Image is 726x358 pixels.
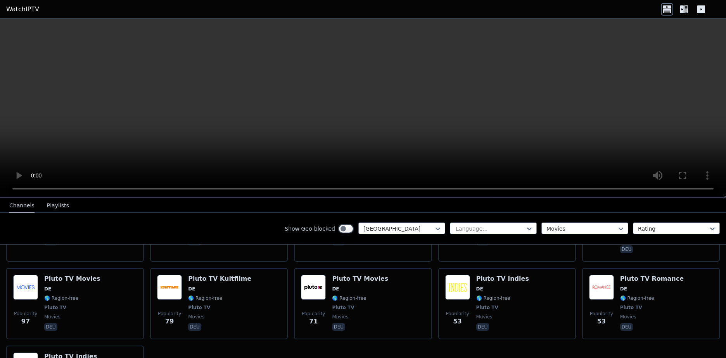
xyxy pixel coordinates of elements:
p: deu [44,323,57,331]
span: Popularity [446,311,469,317]
span: Popularity [14,311,37,317]
span: Pluto TV [620,304,642,311]
span: movies [188,314,204,320]
span: Popularity [158,311,181,317]
span: 🌎 Region-free [188,295,222,301]
span: Pluto TV [476,304,498,311]
span: 🌎 Region-free [332,295,366,301]
img: Pluto TV Indies [445,275,470,300]
img: Pluto TV Movies [301,275,326,300]
label: Show Geo-blocked [285,225,335,233]
span: DE [620,286,627,292]
img: Pluto TV Romance [589,275,614,300]
h6: Pluto TV Movies [44,275,100,283]
p: deu [620,245,633,253]
span: Pluto TV [188,304,210,311]
button: Channels [9,198,35,213]
span: 79 [165,317,174,326]
span: 🌎 Region-free [44,295,78,301]
p: deu [188,323,201,331]
span: 🌎 Region-free [620,295,654,301]
p: deu [332,323,345,331]
h6: Pluto TV Indies [476,275,529,283]
span: Pluto TV [44,304,66,311]
span: movies [44,314,60,320]
img: Pluto TV Movies [13,275,38,300]
h6: Pluto TV Kultfilme [188,275,251,283]
span: Pluto TV [332,304,354,311]
h6: Pluto TV Movies [332,275,388,283]
span: Popularity [302,311,325,317]
img: Pluto TV Kultfilme [157,275,182,300]
span: 53 [597,317,606,326]
h6: Pluto TV Romance [620,275,684,283]
span: 71 [309,317,318,326]
span: 97 [21,317,30,326]
span: DE [476,286,483,292]
span: movies [332,314,348,320]
span: DE [332,286,339,292]
p: deu [476,323,489,331]
span: DE [44,286,51,292]
span: 🌎 Region-free [476,295,510,301]
span: 53 [453,317,462,326]
span: DE [188,286,195,292]
span: movies [476,314,493,320]
p: deu [620,323,633,331]
button: Playlists [47,198,69,213]
span: movies [620,314,636,320]
span: Popularity [590,311,613,317]
a: WatchIPTV [6,5,39,14]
